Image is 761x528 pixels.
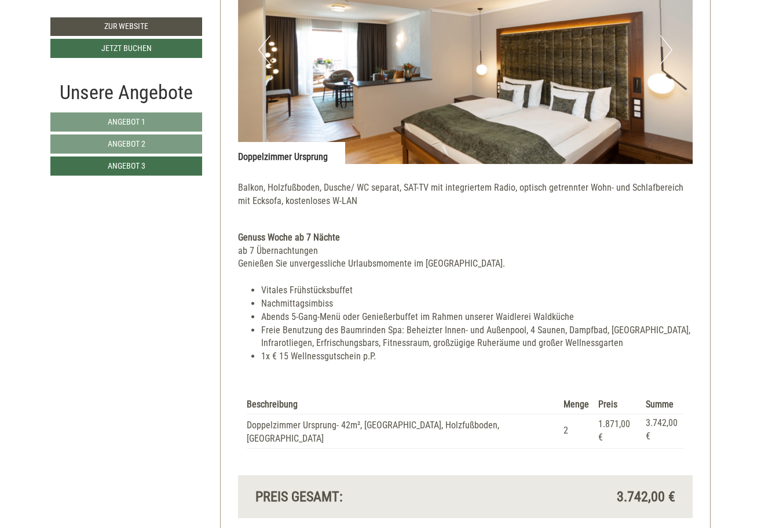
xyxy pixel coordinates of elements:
div: Preis gesamt: [247,487,466,507]
button: Next [660,35,672,64]
th: Beschreibung [247,396,559,414]
li: 1x € 15 Wellnessgutschein p.P. [261,350,693,363]
span: Angebot 1 [108,117,145,126]
p: Balkon, Holzfußboden, Dusche/ WC separat, SAT-TV mit integriertem Radio, optisch getrennter Wohn-... [238,181,693,208]
th: Menge [559,396,594,414]
td: Doppelzimmer Ursprung- 42m², [GEOGRAPHIC_DATA], Holzfußboden, [GEOGRAPHIC_DATA] [247,414,559,448]
th: Preis [594,396,641,414]
td: 3.742,00 € [641,414,684,448]
div: Doppelzimmer Ursprung [238,142,345,164]
span: 1.871,00 € [598,418,630,443]
span: Angebot 3 [108,161,145,170]
div: ab 7 Übernachtungen Genießen Sie unvergessliche Urlaubsmomente im [GEOGRAPHIC_DATA]. [238,245,693,271]
li: Vitales Frühstücksbuffet [261,284,693,297]
div: Unsere Angebote [50,78,202,107]
li: Nachmittagsimbiss [261,297,693,311]
li: Abends 5-Gang-Menü oder Genießerbuffet im Rahmen unserer Waidlerei Waldküche [261,311,693,324]
div: Genuss Woche ab 7 Nächte [238,231,693,245]
button: Previous [258,35,270,64]
td: 2 [559,414,594,448]
a: Zur Website [50,17,202,36]
th: Summe [641,396,684,414]
span: 3.742,00 € [617,487,675,507]
a: Jetzt buchen [50,39,202,58]
span: Angebot 2 [108,139,145,148]
li: Freie Benutzung des Baumrinden Spa: Beheizter Innen- und Außenpool, 4 Saunen, Dampfbad, [GEOGRAPH... [261,324,693,351]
